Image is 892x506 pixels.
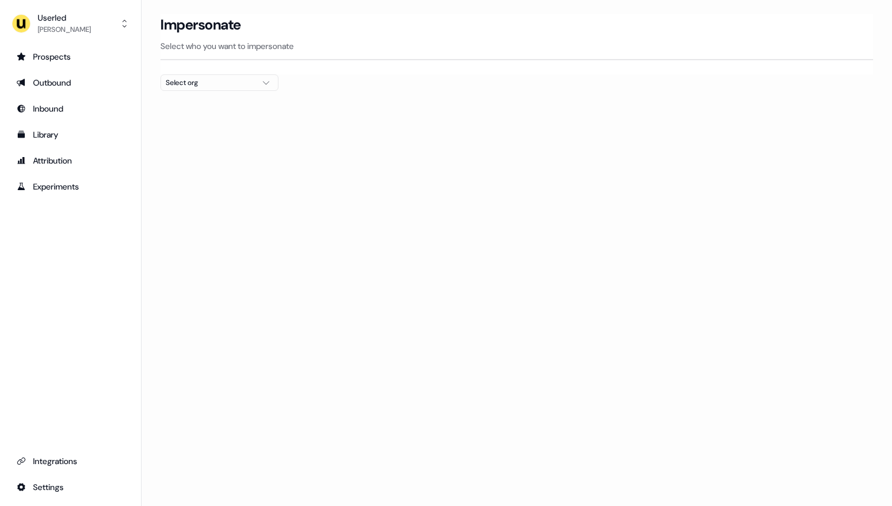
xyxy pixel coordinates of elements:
[38,24,91,35] div: [PERSON_NAME]
[9,47,132,66] a: Go to prospects
[17,181,124,192] div: Experiments
[9,9,132,38] button: Userled[PERSON_NAME]
[17,481,124,493] div: Settings
[17,155,124,167] div: Attribution
[17,103,124,115] div: Inbound
[160,40,873,52] p: Select who you want to impersonate
[9,125,132,144] a: Go to templates
[17,51,124,63] div: Prospects
[9,452,132,471] a: Go to integrations
[9,99,132,118] a: Go to Inbound
[160,16,241,34] h3: Impersonate
[9,177,132,196] a: Go to experiments
[17,455,124,467] div: Integrations
[38,12,91,24] div: Userled
[17,77,124,89] div: Outbound
[9,73,132,92] a: Go to outbound experience
[17,129,124,141] div: Library
[160,74,278,91] button: Select org
[9,478,132,497] a: Go to integrations
[9,151,132,170] a: Go to attribution
[166,77,254,89] div: Select org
